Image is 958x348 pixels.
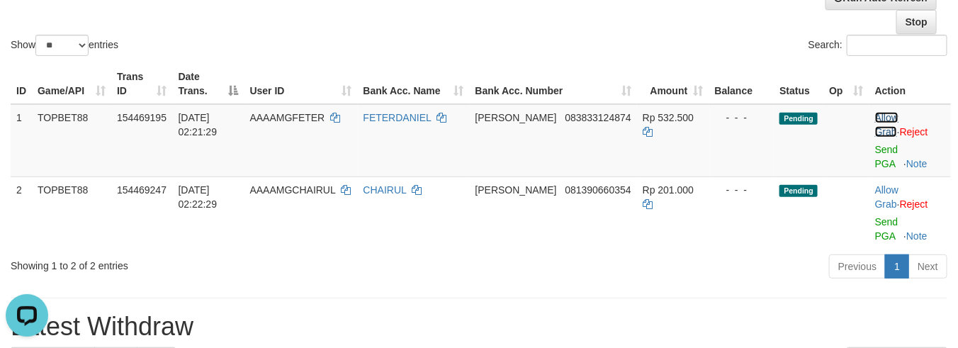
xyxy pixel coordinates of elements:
th: Bank Acc. Name: activate to sort column ascending [358,64,470,104]
td: TOPBET88 [32,176,111,249]
span: 154469195 [117,112,167,123]
a: FETERDANIEL [364,112,432,123]
label: Show entries [11,35,118,56]
input: Search: [847,35,947,56]
span: [DATE] 02:22:29 [179,184,218,210]
div: Showing 1 to 2 of 2 entries [11,253,388,273]
a: Next [908,254,947,279]
h1: Latest Withdraw [11,313,947,341]
span: Copy 081390660354 to clipboard [565,184,631,196]
th: Date Trans.: activate to sort column descending [173,64,244,104]
span: · [875,112,900,137]
span: [PERSON_NAME] [475,184,557,196]
span: [DATE] 02:21:29 [179,112,218,137]
th: ID [11,64,32,104]
a: Allow Grab [875,112,898,137]
span: AAAAMGCHAIRUL [250,184,336,196]
span: Rp 201.000 [643,184,694,196]
span: Pending [779,185,818,197]
th: Trans ID: activate to sort column ascending [111,64,173,104]
a: Note [906,230,928,242]
th: Action [869,64,951,104]
td: 2 [11,176,32,249]
div: - - - [715,111,769,125]
th: Status [774,64,823,104]
th: Game/API: activate to sort column ascending [32,64,111,104]
label: Search: [808,35,947,56]
th: Amount: activate to sort column ascending [637,64,709,104]
a: Send PGA [875,216,898,242]
a: Reject [900,126,928,137]
td: · [869,104,951,177]
div: - - - [715,183,769,197]
a: 1 [885,254,909,279]
span: 154469247 [117,184,167,196]
span: · [875,184,900,210]
span: Rp 532.500 [643,112,694,123]
a: Note [906,158,928,169]
span: AAAAMGFETER [250,112,325,123]
td: 1 [11,104,32,177]
td: TOPBET88 [32,104,111,177]
a: Stop [896,10,937,34]
a: CHAIRUL [364,184,407,196]
a: Previous [829,254,886,279]
span: Pending [779,113,818,125]
a: Reject [900,198,928,210]
a: Allow Grab [875,184,898,210]
th: Bank Acc. Number: activate to sort column ascending [470,64,637,104]
span: Copy 083833124874 to clipboard [565,112,631,123]
th: Balance [709,64,774,104]
span: [PERSON_NAME] [475,112,557,123]
select: Showentries [35,35,89,56]
a: Send PGA [875,144,898,169]
th: User ID: activate to sort column ascending [244,64,358,104]
td: · [869,176,951,249]
button: Open LiveChat chat widget [6,6,48,48]
th: Op: activate to sort column ascending [823,64,869,104]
